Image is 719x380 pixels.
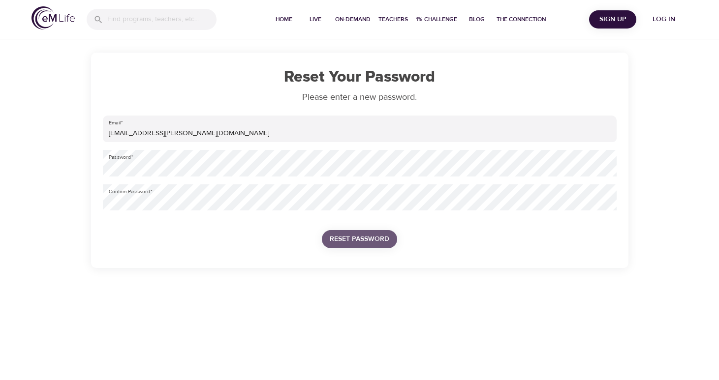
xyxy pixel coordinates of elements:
span: Blog [465,14,489,25]
button: Log in [640,10,688,29]
button: Reset Password [322,230,397,248]
span: 1% Challenge [416,14,457,25]
span: The Connection [497,14,546,25]
span: Log in [644,13,684,26]
img: logo [31,6,75,29]
h1: Reset Your Password [103,68,617,87]
span: Sign Up [593,13,632,26]
span: Teachers [378,14,408,25]
p: Please enter a new password. [103,90,617,104]
span: On-Demand [335,14,371,25]
span: Live [304,14,327,25]
input: Find programs, teachers, etc... [107,9,217,30]
span: Home [272,14,296,25]
button: Sign Up [589,10,636,29]
span: Reset Password [330,233,389,245]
